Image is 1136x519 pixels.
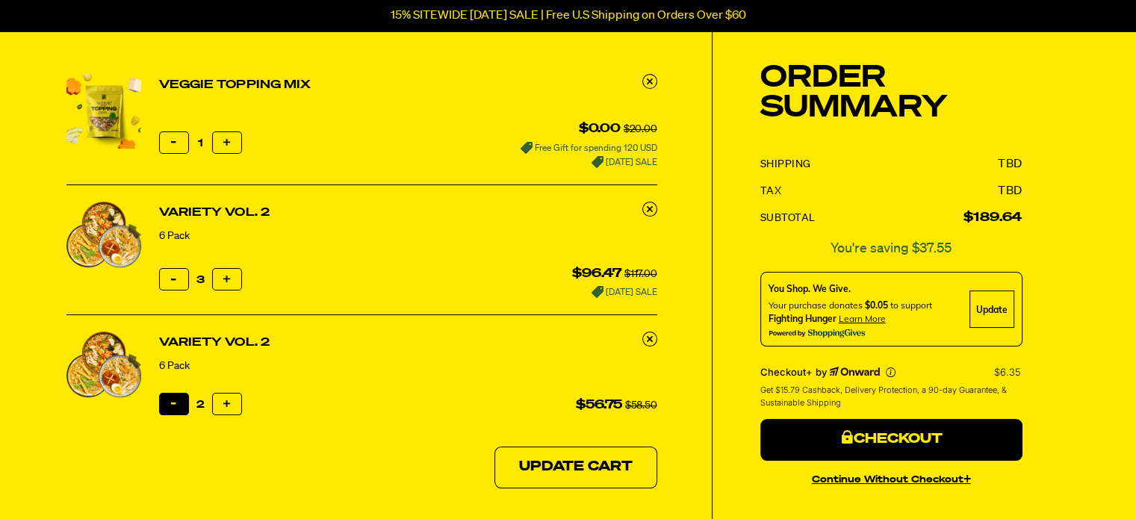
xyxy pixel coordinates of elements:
[816,366,827,378] span: by
[159,358,270,374] div: 6 Pack
[624,124,657,134] s: $20.00
[159,76,311,94] a: Veggie Topping Mix
[769,299,863,311] span: Your purchase donates
[998,184,1022,198] dd: TBD
[579,123,621,135] span: $0.00
[760,63,1022,123] h2: Order Summary
[760,366,813,378] span: Checkout+
[572,284,657,298] div: [DATE] SALE
[391,9,746,22] p: 15% SITEWIDE [DATE] SALE | Free U.S Shipping on Orders Over $60
[769,313,837,324] span: Fighting Hunger
[830,367,880,377] a: Powered by Onward
[890,299,932,311] span: to support
[760,184,782,198] dt: Tax
[624,269,657,279] s: $117.00
[760,467,1022,488] button: continue without Checkout+
[159,393,242,417] input: quantity
[760,419,1022,461] button: Checkout
[66,332,141,397] img: Variety Vol. 2 - 6 Pack
[625,400,657,411] s: $58.50
[572,268,621,280] span: $96.47
[66,74,141,149] img: Veggie Topping Mix
[760,384,1019,408] span: Get $15.79 Cashback, Delivery Protection, a 90-day Guarantee, & Sustainable Shipping
[998,158,1022,171] dd: TBD
[159,334,270,352] a: Variety Vol. 2
[159,228,270,244] div: 6 Pack
[839,313,886,324] span: Learn more about donating
[521,140,657,154] div: Free Gift for spending 120 USD
[963,212,1022,224] strong: $189.64
[159,131,242,155] input: quantity
[760,238,1022,260] span: You're saving $37.55
[760,211,816,225] dt: Subtotal
[769,282,962,296] div: You Shop. We Give.
[760,355,1022,419] section: Checkout+
[576,400,622,411] span: $56.75
[760,158,811,171] dt: Shipping
[994,366,1022,378] p: $6.35
[886,367,896,377] button: More info
[521,154,657,168] div: [DATE] SALE
[769,329,866,338] img: Powered By ShoppingGives
[159,204,270,222] a: Variety Vol. 2
[969,290,1014,328] div: Update Cause Button
[865,299,888,311] span: $0.05
[494,447,657,488] button: Update Cart
[66,202,141,267] img: Variety Vol. 2 - 6 Pack
[159,268,242,292] input: quantity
